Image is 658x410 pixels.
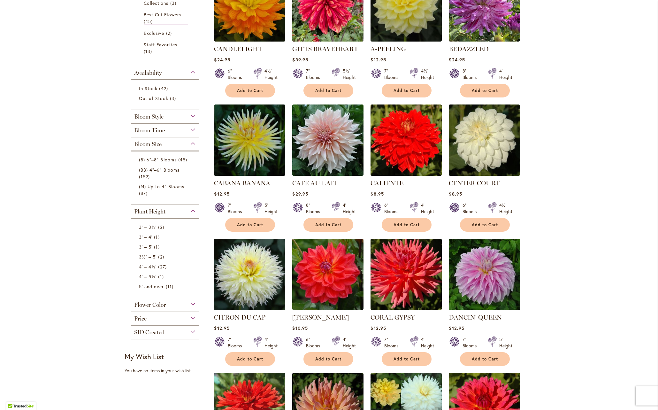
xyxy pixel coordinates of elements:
div: 4' Height [264,336,278,349]
span: Out of Stock [139,95,168,101]
a: Café Au Lait [292,171,363,177]
span: (B) 6"–8" Blooms [139,157,177,163]
span: Add to Cart [237,88,263,93]
div: 4' Height [421,336,434,349]
span: 4' – 5½' [139,274,157,280]
span: Best Cut Flowers [144,12,181,18]
div: You have no items in your wish list. [125,367,210,374]
a: [PERSON_NAME] [292,313,349,321]
a: Dancin' Queen [449,305,520,311]
button: Add to Cart [303,352,353,366]
a: CABANA BANANA [214,179,270,187]
span: Add to Cart [472,222,498,228]
span: $24.95 [449,57,465,63]
button: Add to Cart [460,352,510,366]
img: Café Au Lait [292,104,363,176]
a: COOPER BLAINE [292,305,363,311]
span: Add to Cart [394,222,420,228]
span: Add to Cart [394,88,420,93]
a: CALIENTE [371,171,442,177]
span: 2 [158,253,165,260]
span: 42 [159,85,169,92]
span: $12.95 [214,191,229,197]
div: 5' Height [499,336,512,349]
a: CAFE AU LAIT [292,179,337,187]
div: 6" Blooms [463,202,480,215]
span: 87 [139,190,149,197]
span: 1 [154,234,161,240]
span: Add to Cart [472,88,498,93]
a: CITRON DU CAP [214,305,285,311]
a: CITRON DU CAP [214,313,265,321]
a: BEDAZZLED [449,45,489,53]
a: 3' – 3½' 2 [139,224,193,230]
div: 4½' Height [421,68,434,81]
a: 4' – 5½' 1 [139,273,193,280]
button: Add to Cart [460,84,510,97]
span: SID Created [134,329,164,336]
a: Out of Stock 3 [139,95,193,102]
div: 7" Blooms [463,336,480,349]
span: $8.95 [371,191,384,197]
button: Add to Cart [303,218,353,232]
span: 3' – 3½' [139,224,157,230]
span: $8.95 [449,191,462,197]
span: 3' – 5' [139,244,152,250]
span: 2 [158,224,165,230]
a: In Stock 42 [139,85,193,92]
span: 5' and over [139,283,164,290]
a: 3' – 5' 1 [139,244,193,250]
span: Add to Cart [315,88,341,93]
a: A-Peeling [371,37,442,43]
img: Dancin' Queen [449,239,520,310]
span: 4' – 4½' [139,264,157,270]
span: (M) Up to 4" Blooms [139,183,184,190]
div: 4' Height [421,202,434,215]
span: $12.95 [371,325,386,331]
span: 11 [166,283,175,290]
span: 27 [158,263,168,270]
div: 4' Height [343,202,356,215]
button: Add to Cart [382,352,432,366]
span: 3' – 4' [139,234,152,240]
span: Exclusive [144,30,164,36]
div: 7" Blooms [306,68,324,81]
button: Add to Cart [303,84,353,97]
div: 5' Height [264,202,278,215]
div: 4½' Height [499,202,512,215]
span: In Stock [139,85,157,91]
a: CORAL GYPSY [371,305,442,311]
span: Add to Cart [315,222,341,228]
span: $12.95 [371,57,386,63]
button: Add to Cart [225,352,275,366]
span: Bloom Size [134,141,162,148]
div: 7" Blooms [228,336,246,349]
div: 8" Blooms [306,202,324,215]
img: CITRON DU CAP [214,239,285,310]
span: Add to Cart [237,356,263,362]
span: $12.95 [449,325,464,331]
div: 8" Blooms [463,68,480,81]
button: Add to Cart [460,218,510,232]
a: 3½' – 5' 2 [139,253,193,260]
span: Add to Cart [237,222,263,228]
a: CALIENTE [371,179,403,187]
a: GITTS BRAVEHEART [292,45,358,53]
span: 3 [170,95,178,102]
div: 7" Blooms [384,336,402,349]
img: COOPER BLAINE [292,239,363,310]
a: (M) Up to 4" Blooms 87 [139,183,193,197]
a: CANDLELIGHT [214,37,285,43]
a: Staff Favorites [144,41,188,55]
div: 6" Blooms [384,202,402,215]
div: 4' Height [343,336,356,349]
button: Add to Cart [382,218,432,232]
strong: My Wish List [125,352,164,361]
a: A-PEELING [371,45,406,53]
span: (BB) 4"–6" Blooms [139,167,180,173]
img: CABANA BANANA [214,104,285,176]
span: Price [134,315,147,322]
span: 1 [154,244,161,250]
div: 4½' Height [264,68,278,81]
span: Bloom Time [134,127,165,134]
